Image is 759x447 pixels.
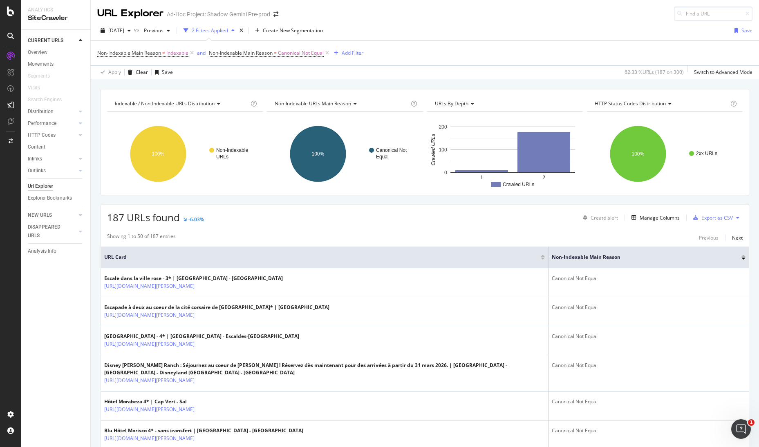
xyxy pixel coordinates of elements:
[28,143,85,151] a: Content
[180,24,238,37] button: 2 Filters Applied
[152,66,173,79] button: Save
[136,69,148,76] div: Clear
[625,69,684,76] div: 62.33 % URLs ( 187 on 300 )
[690,211,733,224] button: Export as CSV
[97,24,134,37] button: [DATE]
[115,100,215,107] span: Indexable / Non-Indexable URLs distribution
[273,97,409,110] h4: Non-Indexable URLs Main Reason
[28,84,40,92] div: Visits
[28,96,70,104] a: Search Engines
[28,60,54,69] div: Movements
[433,97,575,110] h4: URLs by Depth
[552,254,729,261] span: Non-Indexable Main Reason
[28,131,76,140] a: HTTP Codes
[732,234,743,241] div: Next
[97,7,163,20] div: URL Explorer
[699,234,719,241] div: Previous
[273,11,278,17] div: arrow-right-arrow-left
[104,275,283,282] div: Escale dans la ville rose - 3* | [GEOGRAPHIC_DATA] - [GEOGRAPHIC_DATA]
[167,10,270,18] div: Ad-Hoc Project: Shadow Gemini Pre-prod
[28,211,76,220] a: NEW URLS
[104,311,195,319] a: [URL][DOMAIN_NAME][PERSON_NAME]
[552,333,746,340] div: Canonical Not Equal
[439,147,447,153] text: 100
[503,182,534,187] text: Crawled URLs
[427,118,583,189] svg: A chart.
[197,49,206,57] button: and
[542,175,545,180] text: 2
[593,97,729,110] h4: HTTP Status Codes Distribution
[28,36,63,45] div: CURRENT URLS
[28,194,85,202] a: Explorer Bookmarks
[216,147,248,153] text: Non-Indexable
[691,66,752,79] button: Switch to Advanced Mode
[748,419,755,426] span: 1
[197,49,206,56] div: and
[444,170,447,176] text: 0
[113,97,249,110] h4: Indexable / Non-Indexable URLs Distribution
[580,211,618,224] button: Create alert
[439,124,447,130] text: 200
[263,27,323,34] span: Create New Segmentation
[28,7,84,13] div: Analytics
[587,118,743,189] svg: A chart.
[674,7,752,21] input: Find a URL
[28,48,85,57] a: Overview
[430,134,436,165] text: Crawled URLs
[732,233,743,242] button: Next
[188,216,204,223] div: -6.03%
[435,100,468,107] span: URLs by Depth
[696,151,717,156] text: 2xx URLs
[552,398,746,405] div: Canonical Not Equal
[28,107,76,116] a: Distribution
[28,48,47,57] div: Overview
[731,419,751,439] iframe: Intercom live chat
[28,107,54,116] div: Distribution
[28,182,53,191] div: Url Explorer
[699,233,719,242] button: Previous
[552,275,746,282] div: Canonical Not Equal
[28,182,85,191] a: Url Explorer
[134,26,141,33] span: vs
[104,362,545,376] div: Disney [PERSON_NAME] Ranch : Séjournez au coeur de [PERSON_NAME] ! Réservez dès maintenant pour d...
[731,24,752,37] button: Save
[152,151,165,157] text: 100%
[28,223,69,240] div: DISAPPEARED URLS
[28,119,56,128] div: Performance
[640,214,680,221] div: Manage Columns
[28,194,72,202] div: Explorer Bookmarks
[238,27,245,35] div: times
[108,27,124,34] span: 2025 Sep. 29th
[162,49,165,56] span: ≠
[591,214,618,221] div: Create alert
[28,72,50,80] div: Segments
[28,119,76,128] a: Performance
[166,47,188,59] span: Indexable
[331,48,363,58] button: Add Filter
[28,155,76,163] a: Inlinks
[108,69,121,76] div: Apply
[104,333,299,340] div: [GEOGRAPHIC_DATA] - 4* | [GEOGRAPHIC_DATA] - Escaldes-[GEOGRAPHIC_DATA]
[267,118,423,189] svg: A chart.
[28,247,85,256] a: Analysis Info
[209,49,273,56] span: Non-Indexable Main Reason
[28,96,62,104] div: Search Engines
[141,27,163,34] span: Previous
[107,233,176,242] div: Showing 1 to 50 of 187 entries
[107,211,180,224] span: 187 URLs found
[312,151,325,157] text: 100%
[216,154,228,160] text: URLs
[278,47,324,59] span: Canonical Not Equal
[107,118,263,189] svg: A chart.
[28,247,56,256] div: Analysis Info
[104,282,195,290] a: [URL][DOMAIN_NAME][PERSON_NAME]
[97,49,161,56] span: Non-Indexable Main Reason
[741,27,752,34] div: Save
[28,131,56,140] div: HTTP Codes
[552,427,746,434] div: Canonical Not Equal
[28,167,76,175] a: Outlinks
[28,72,58,80] a: Segments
